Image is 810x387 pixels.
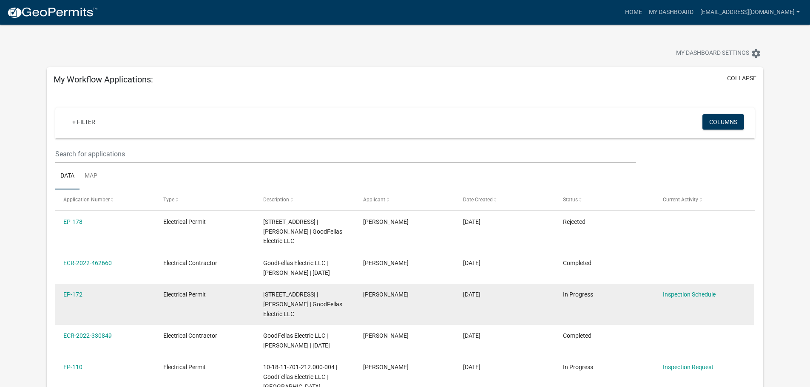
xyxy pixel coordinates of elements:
h5: My Workflow Applications: [54,74,153,85]
datatable-header-cell: Current Activity [654,189,754,210]
a: Home [622,4,645,20]
span: Application Number [63,197,110,203]
datatable-header-cell: Status [554,189,654,210]
span: In Progress [563,364,593,370]
span: In Progress [563,291,593,298]
span: Electrical Contractor [163,260,217,266]
input: Search for applications [55,145,636,163]
span: Salvatore Silvano [363,260,409,266]
span: Status [563,197,578,203]
datatable-header-cell: Type [155,189,255,210]
button: Columns [702,114,744,130]
a: Map [80,163,102,190]
span: Electrical Contractor [163,332,217,339]
span: GoodFellas Electric LLC | Salvatore Silvano | 06/30/2026 [263,260,330,276]
a: EP-110 [63,364,82,370]
a: Inspection Request [663,364,713,370]
a: My Dashboard [645,4,697,20]
span: 11/01/2024 [463,332,480,339]
datatable-header-cell: Applicant [355,189,455,210]
a: + Filter [65,114,102,130]
i: settings [751,48,761,59]
span: Salvatore Silvano [363,332,409,339]
span: 08/12/2025 [463,291,480,298]
a: EP-178 [63,218,82,225]
span: Salvatore Silvano [363,218,409,225]
span: Salvatore Silvano [363,364,409,370]
span: 1155 START RD 62 | Salvatore Silvano | GoodFellas Electric LLC [263,291,342,317]
datatable-header-cell: Date Created [455,189,555,210]
span: Current Activity [663,197,698,203]
span: Electrical Permit [163,364,206,370]
span: Salvatore Silvano [363,291,409,298]
span: 10/14/2024 [463,364,480,370]
span: My Dashboard Settings [676,48,749,59]
button: My Dashboard Settingssettings [669,45,768,62]
a: ECR-2022-330849 [63,332,112,339]
span: Date Created [463,197,493,203]
span: Completed [563,260,591,266]
a: EP-172 [63,291,82,298]
span: Description [263,197,289,203]
button: collapse [727,74,756,83]
span: 08/12/2025 [463,260,480,266]
span: Rejected [563,218,585,225]
a: [EMAIL_ADDRESS][DOMAIN_NAME] [697,4,803,20]
span: Applicant [363,197,385,203]
datatable-header-cell: Application Number [55,189,155,210]
span: 2109 SPRING RIDGE CT | Salvatore Silvano | GoodFellas Electric LLC [263,218,342,245]
span: Electrical Permit [163,291,206,298]
span: 09/15/2025 [463,218,480,225]
a: Data [55,163,80,190]
span: Completed [563,332,591,339]
span: Electrical Permit [163,218,206,225]
span: GoodFellas Electric LLC | Salvatore Silvano | 12/31/2024 [263,332,330,349]
a: ECR-2022-462660 [63,260,112,266]
datatable-header-cell: Description [255,189,355,210]
a: Inspection Schedule [663,291,716,298]
span: Type [163,197,174,203]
